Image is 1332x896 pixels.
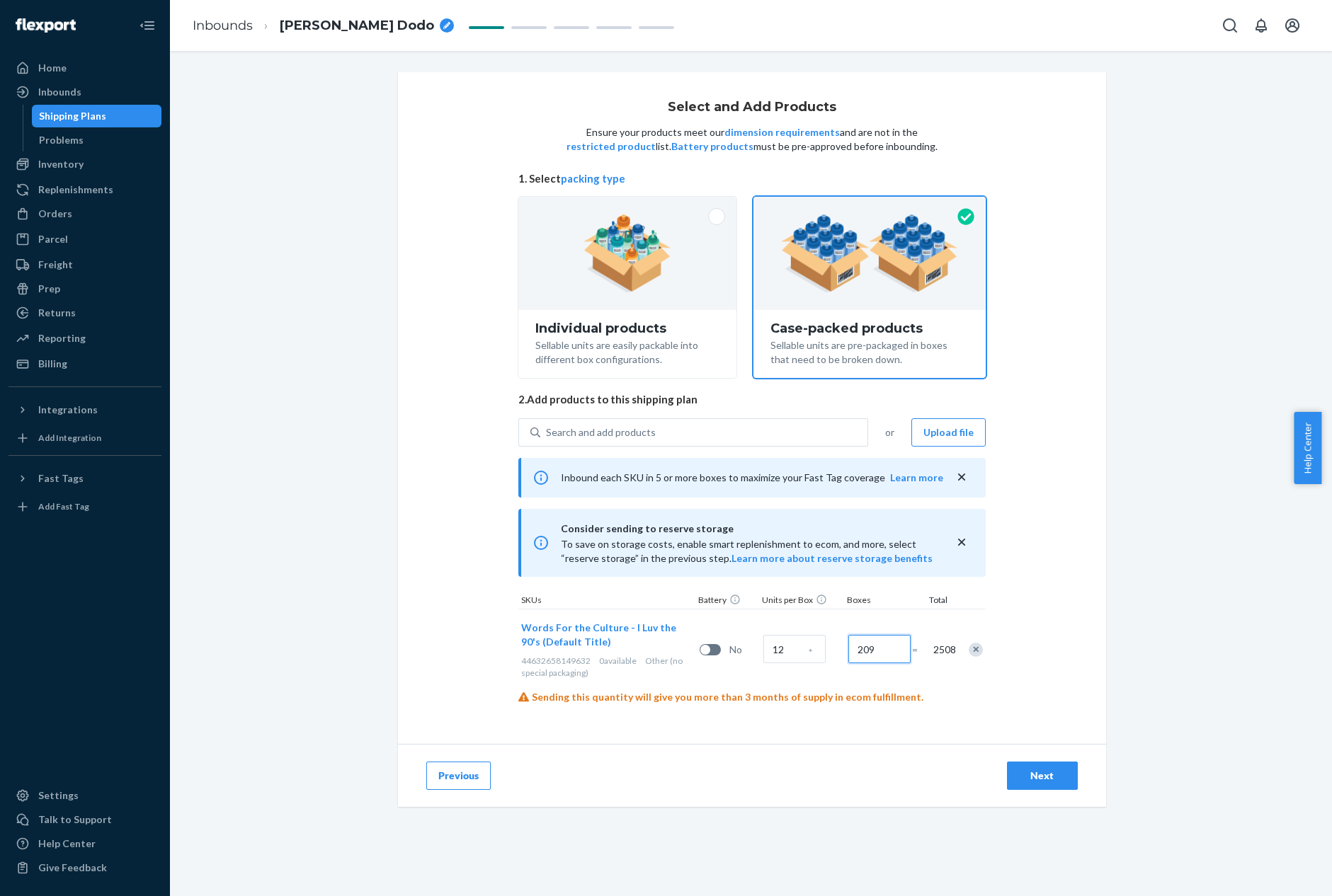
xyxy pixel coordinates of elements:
a: Replenishments [8,178,161,201]
a: Add Fast Tag [8,495,161,518]
div: Sellable units are pre-packaged in boxes that need to be broken down. [770,335,968,367]
span: 2508 [933,643,947,657]
div: Integrations [38,403,98,417]
a: Parcel [8,228,161,251]
div: Fast Tags [38,471,84,486]
div: Boxes [844,594,915,609]
a: Shipping Plans [32,105,162,127]
button: Learn more [890,471,943,485]
span: Merrily Witty Dodo [280,17,434,35]
img: individual-pack.facf35554cb0f1810c75b2bd6df2d64e.png [584,214,672,292]
div: Give Feedback [38,861,107,875]
div: Returns [38,306,76,320]
a: Prep [8,277,161,300]
a: Inventory [8,153,161,176]
button: restricted product [567,139,656,154]
button: Give Feedback [8,856,161,879]
button: Open Search Box [1216,11,1244,40]
span: Consider sending to reserve storage [561,520,943,537]
ol: breadcrumbs [181,5,465,47]
div: Inbound each SKU in 5 or more boxes to maximize your Fast Tag coverage [518,458,986,498]
h1: Select and Add Products [668,100,836,115]
span: Words For the Culture - I Luv the 90's (Default Title) [521,621,676,648]
a: Add Integration [8,427,161,449]
div: Orders [38,207,72,221]
div: Individual products [535,321,720,335]
div: Search and add products [546,425,656,440]
div: Problems [39,133,84,147]
button: Fast Tags [8,467,161,490]
div: Inbounds [38,85,81,99]
button: Help Center [1294,412,1321,484]
div: Sending this quantity will give you more than 3 months of supply in ecom fulfillment. [518,690,986,704]
button: Integrations [8,398,161,421]
div: Billing [38,357,67,371]
div: Add Integration [38,432,101,444]
div: Total [915,594,950,609]
div: Help Center [38,837,96,851]
div: Battery [695,594,759,609]
a: Inbounds [193,18,253,33]
img: Flexport logo [16,18,76,33]
button: close [955,535,969,550]
a: Returns [8,301,161,324]
div: Units per Box [759,594,844,609]
span: = [912,643,926,657]
a: Settings [8,784,161,807]
a: Freight [8,253,161,276]
button: Learn more about reserve storage benefits [732,551,933,565]
div: Next [1019,769,1066,783]
a: Help Center [8,832,161,855]
span: or [885,425,894,440]
div: Remove Item [969,643,983,657]
span: 44632658149632 [521,655,591,666]
div: Other (no special packaging) [521,655,694,679]
a: Home [8,57,161,79]
button: Open notifications [1247,11,1275,40]
div: Freight [38,258,73,272]
span: 0 available [599,655,637,666]
div: Shipping Plans [39,109,106,123]
div: Replenishments [38,183,113,197]
div: Sellable units are easily packable into different box configurations. [535,335,720,367]
a: Inbounds [8,81,161,103]
div: Talk to Support [38,812,112,827]
button: Previous [426,762,491,790]
img: case-pack.59cecea509d18c883b923b81aeac6d0b.png [781,214,957,292]
input: Number of boxes [848,635,911,663]
button: Next [1007,762,1078,790]
a: Orders [8,202,161,225]
button: Upload file [911,418,986,447]
p: Ensure your products meet our and are not in the list. must be pre-approved before inbounding. [565,125,939,154]
span: 1. Select [518,171,986,186]
div: Settings [38,788,79,803]
button: Battery products [671,139,753,154]
button: packing type [561,171,625,186]
button: close [955,470,969,485]
span: 2. Add products to this shipping plan [518,392,986,407]
button: Open account menu [1278,11,1307,40]
span: To save on storage costs, enable smart replenishment to ecom, and more, select “reserve storage” ... [561,538,933,564]
div: Case-packed products [770,321,968,335]
a: Reporting [8,327,161,350]
a: Problems [32,129,162,151]
div: Prep [38,282,60,296]
input: Case Quantity [763,635,826,663]
span: No [729,643,758,657]
a: Billing [8,352,161,375]
button: dimension requirements [724,125,840,139]
div: Home [38,61,67,75]
div: Add Fast Tag [38,500,89,512]
a: Talk to Support [8,808,161,831]
button: Words For the Culture - I Luv the 90's (Default Title) [521,621,683,649]
div: SKUs [518,594,695,609]
button: Close Navigation [133,11,161,40]
div: Reporting [38,331,86,345]
div: Inventory [38,157,84,171]
div: Parcel [38,232,68,246]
